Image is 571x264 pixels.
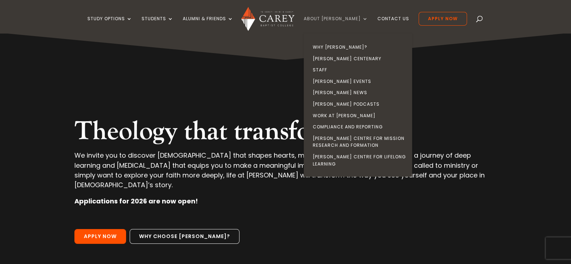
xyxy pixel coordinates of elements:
a: Contact Us [377,16,409,33]
a: Why [PERSON_NAME]? [306,41,414,53]
a: Apply Now [74,229,126,244]
a: [PERSON_NAME] Centre for Mission Research and Formation [306,133,414,151]
img: Carey Baptist College [241,7,294,31]
a: [PERSON_NAME] Centenary [306,53,414,65]
a: Students [142,16,173,33]
a: [PERSON_NAME] Events [306,76,414,87]
a: Study Options [87,16,132,33]
a: About [PERSON_NAME] [304,16,368,33]
a: Work at [PERSON_NAME] [306,110,414,122]
a: Compliance and Reporting [306,121,414,133]
a: [PERSON_NAME] News [306,87,414,98]
strong: Applications for 2026 are now open! [74,197,198,206]
p: We invite you to discover [DEMOGRAPHIC_DATA] that shapes hearts, minds, and communities and begin... [74,150,497,196]
a: Alumni & Friends [183,16,233,33]
a: Staff [306,64,414,76]
a: [PERSON_NAME] Podcasts [306,98,414,110]
h2: Theology that transforms [74,116,497,150]
a: Why choose [PERSON_NAME]? [130,229,239,244]
a: [PERSON_NAME] Centre for Lifelong Learning [306,151,414,170]
a: Apply Now [419,12,467,26]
